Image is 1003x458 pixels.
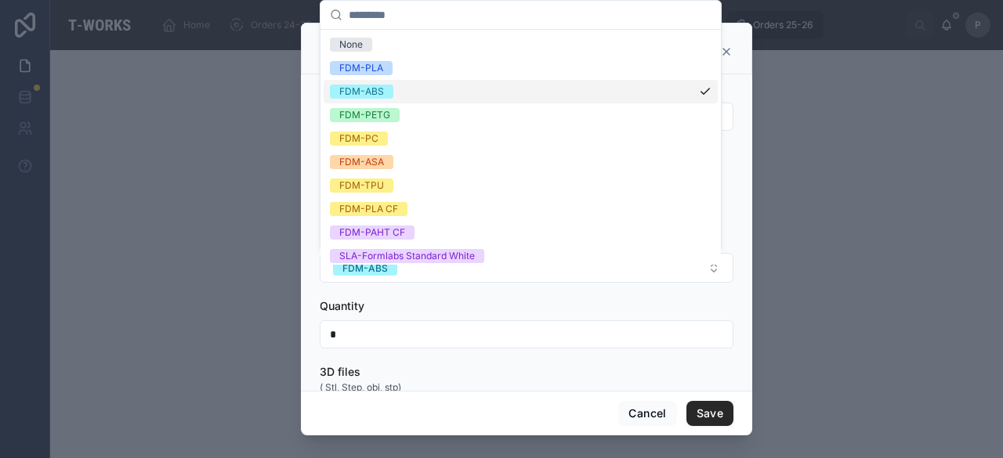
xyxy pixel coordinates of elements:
[339,61,383,75] div: FDM-PLA
[339,85,384,99] div: FDM-ABS
[339,108,390,122] div: FDM-PETG
[320,253,733,283] button: Select Button
[339,249,475,263] div: SLA-Formlabs Standard White
[339,179,384,193] div: FDM-TPU
[339,202,398,216] div: FDM-PLA CF
[618,401,676,426] button: Cancel
[339,225,405,240] div: FDM-PAHT CF
[342,261,388,276] div: FDM-ABS
[339,38,363,52] div: None
[686,401,733,426] button: Save
[320,365,360,378] span: 3D files
[339,155,384,169] div: FDM-ASA
[320,381,401,394] span: ( Stl, Step, obj, stp)
[320,30,721,265] div: Suggestions
[339,132,378,146] div: FDM-PC
[320,299,364,312] span: Quantity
